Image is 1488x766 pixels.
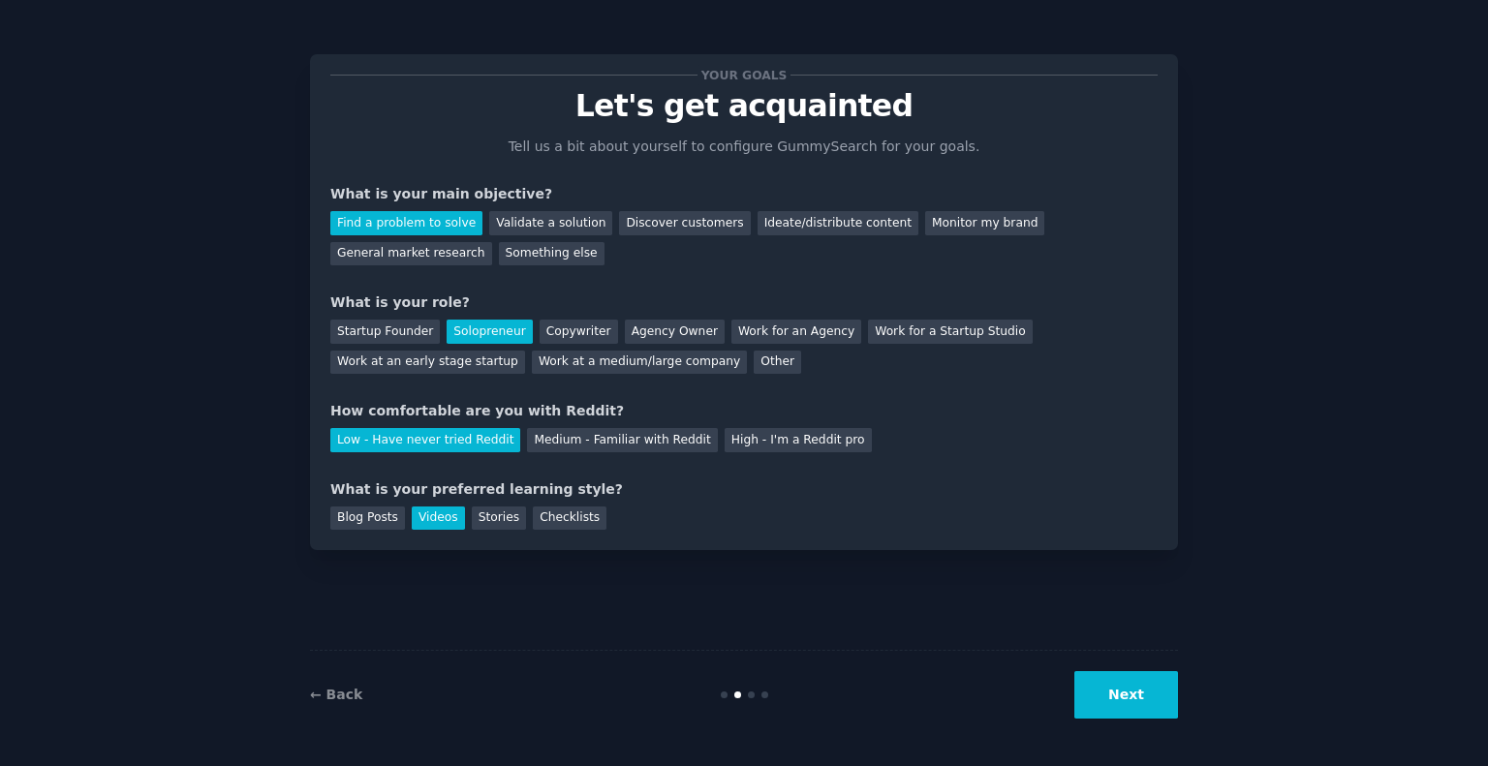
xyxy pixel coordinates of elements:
[330,428,520,452] div: Low - Have never tried Reddit
[1074,671,1178,719] button: Next
[533,506,606,531] div: Checklists
[619,211,750,235] div: Discover customers
[330,351,525,375] div: Work at an early stage startup
[868,320,1032,344] div: Work for a Startup Studio
[500,137,988,157] p: Tell us a bit about yourself to configure GummySearch for your goals.
[330,89,1158,123] p: Let's get acquainted
[754,351,801,375] div: Other
[330,401,1158,421] div: How comfortable are you with Reddit?
[447,320,532,344] div: Solopreneur
[697,65,790,85] span: Your goals
[725,428,872,452] div: High - I'm a Reddit pro
[925,211,1044,235] div: Monitor my brand
[625,320,725,344] div: Agency Owner
[527,428,717,452] div: Medium - Familiar with Reddit
[330,320,440,344] div: Startup Founder
[330,292,1158,313] div: What is your role?
[758,211,918,235] div: Ideate/distribute content
[330,211,482,235] div: Find a problem to solve
[499,242,604,266] div: Something else
[532,351,747,375] div: Work at a medium/large company
[330,242,492,266] div: General market research
[310,687,362,702] a: ← Back
[330,506,405,531] div: Blog Posts
[472,506,526,531] div: Stories
[540,320,618,344] div: Copywriter
[489,211,612,235] div: Validate a solution
[330,479,1158,500] div: What is your preferred learning style?
[412,506,465,531] div: Videos
[330,184,1158,204] div: What is your main objective?
[731,320,861,344] div: Work for an Agency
